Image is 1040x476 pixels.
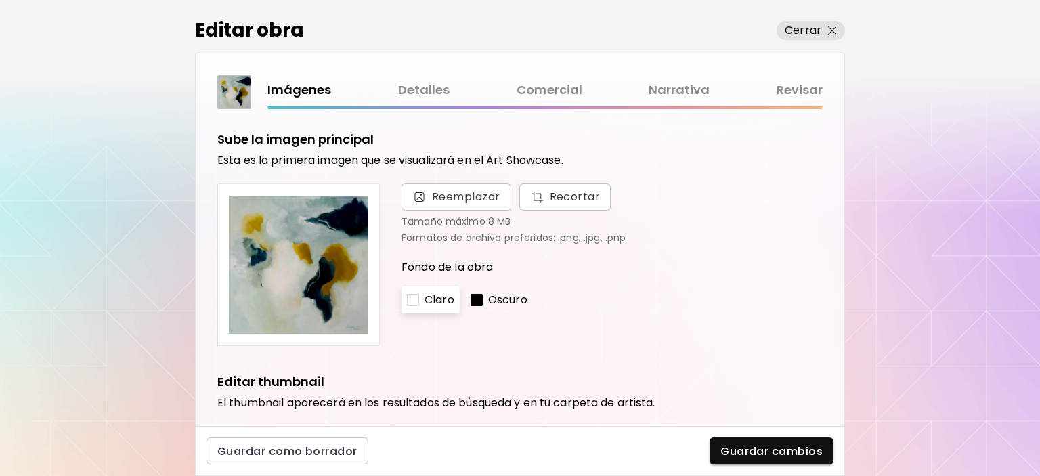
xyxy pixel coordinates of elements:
[519,183,611,211] button: Reemplazar
[402,216,823,227] p: Tamaño máximo 8 MB
[217,154,823,167] h6: Esta es la primera imagen que se visualizará en el Art Showcase.
[402,232,823,243] p: Formatos de archivo preferidos: .png, .jpg, .pnp
[710,437,833,464] button: Guardar cambios
[517,81,582,100] a: Comercial
[488,292,527,308] p: Oscuro
[777,81,823,100] a: Revisar
[530,189,601,205] span: Recortar
[217,444,357,458] span: Guardar como borrador
[425,292,454,308] p: Claro
[217,396,823,410] h6: El thumbnail aparecerá en los resultados de búsqueda y en tu carpeta de artista.
[432,189,500,205] span: Reemplazar
[720,444,823,458] span: Guardar cambios
[398,81,450,100] a: Detalles
[217,373,324,391] h5: Editar thumbnail
[402,259,823,276] p: Fondo de la obra
[217,131,374,148] h5: Sube la imagen principal
[218,76,251,108] img: thumbnail
[207,437,368,464] button: Guardar como borrador
[402,183,511,211] span: Reemplazar
[649,81,710,100] a: Narrativa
